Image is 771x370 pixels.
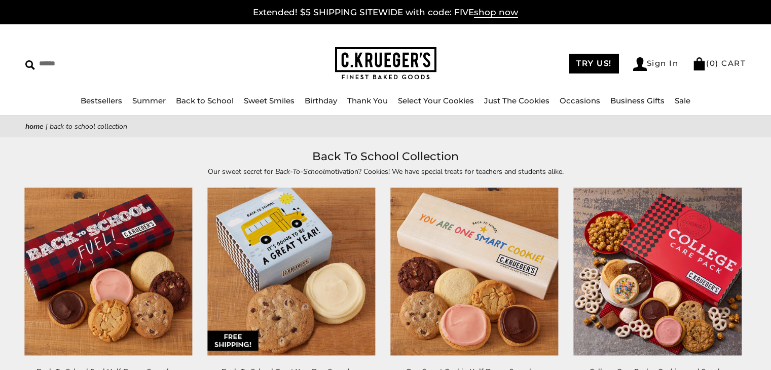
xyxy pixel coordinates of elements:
img: One Smart Cookie Half Dozen Sampler – Assorted Cookies [390,188,558,356]
a: Business Gifts [610,96,665,105]
img: Search [25,60,35,70]
img: Back-To-School Fuel Half Dozen Sampler - Assorted Cookies [24,188,192,356]
a: Bestsellers [81,96,122,105]
a: Just The Cookies [484,96,549,105]
a: Birthday [305,96,337,105]
img: Account [633,57,647,71]
h1: Back To School Collection [41,147,730,166]
a: Home [25,122,44,131]
nav: breadcrumbs [25,121,746,132]
img: C.KRUEGER'S [335,47,436,80]
a: Back to School [176,96,234,105]
a: Sale [675,96,690,105]
a: TRY US! [569,54,619,73]
a: Summer [132,96,166,105]
a: (0) CART [692,58,746,68]
a: Occasions [560,96,600,105]
input: Search [25,56,196,71]
img: College Care Pack – Cookies and Snacks [574,188,742,356]
a: Extended! $5 SHIPPING SITEWIDE with code: FIVEshop now [253,7,518,18]
span: shop now [474,7,518,18]
a: Select Your Cookies [398,96,474,105]
span: motivation? Cookies! We have special treats for teachers and students alike. [325,167,564,176]
span: | [46,122,48,131]
span: 0 [710,58,716,68]
a: Sign In [633,57,679,71]
a: Sweet Smiles [244,96,295,105]
span: Our sweet secret for [208,167,275,176]
a: Thank You [347,96,388,105]
a: One Smart Cookie Half Dozen Sampler – Assorted Cookies [391,188,559,356]
img: Back-To-School Great Year Duo Sampler - Assorted Cookies [207,188,375,356]
span: Back To School Collection [50,122,127,131]
em: Back-To-School [275,167,325,176]
img: Bag [692,57,706,70]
